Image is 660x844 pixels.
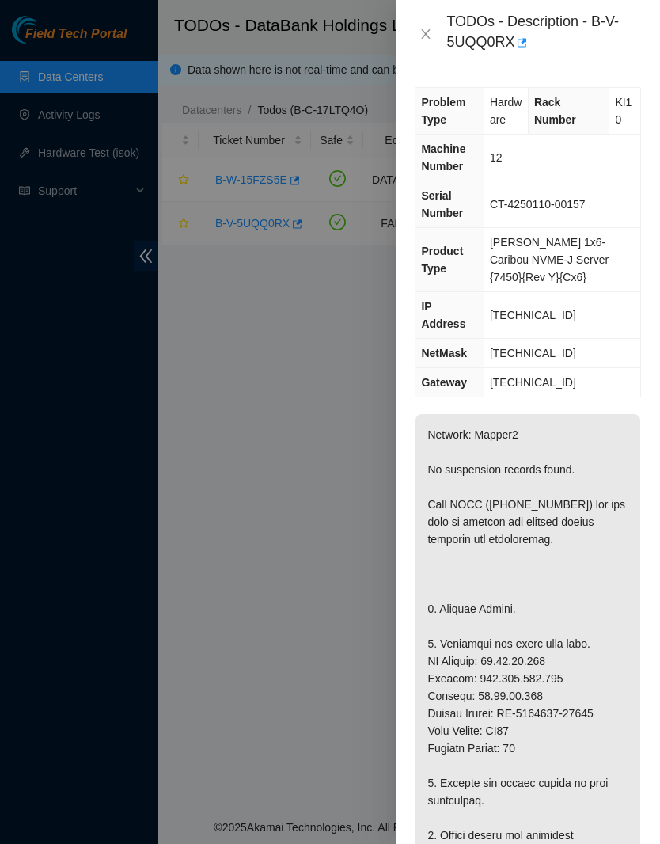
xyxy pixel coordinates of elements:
span: KI10 [615,96,632,126]
span: [TECHNICAL_ID] [490,376,576,389]
span: CT-4250110-00157 [490,198,586,211]
span: [TECHNICAL_ID] [490,309,576,321]
span: close [419,28,432,40]
button: Close [415,27,437,42]
span: Serial Number [421,189,463,219]
span: IP Address [421,300,465,330]
span: 12 [490,151,503,164]
span: Hardware [490,96,522,126]
span: NetMask [421,347,467,359]
span: Problem Type [421,96,465,126]
span: Product Type [421,245,463,275]
span: [PERSON_NAME] 1x6-Caribou NVME-J Server {7450}{Rev Y}{Cx6} [490,236,609,283]
span: Machine Number [421,143,465,173]
span: Gateway [421,376,467,389]
span: [TECHNICAL_ID] [490,347,576,359]
div: TODOs - Description - B-V-5UQQ0RX [446,13,641,55]
span: Rack Number [534,96,576,126]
